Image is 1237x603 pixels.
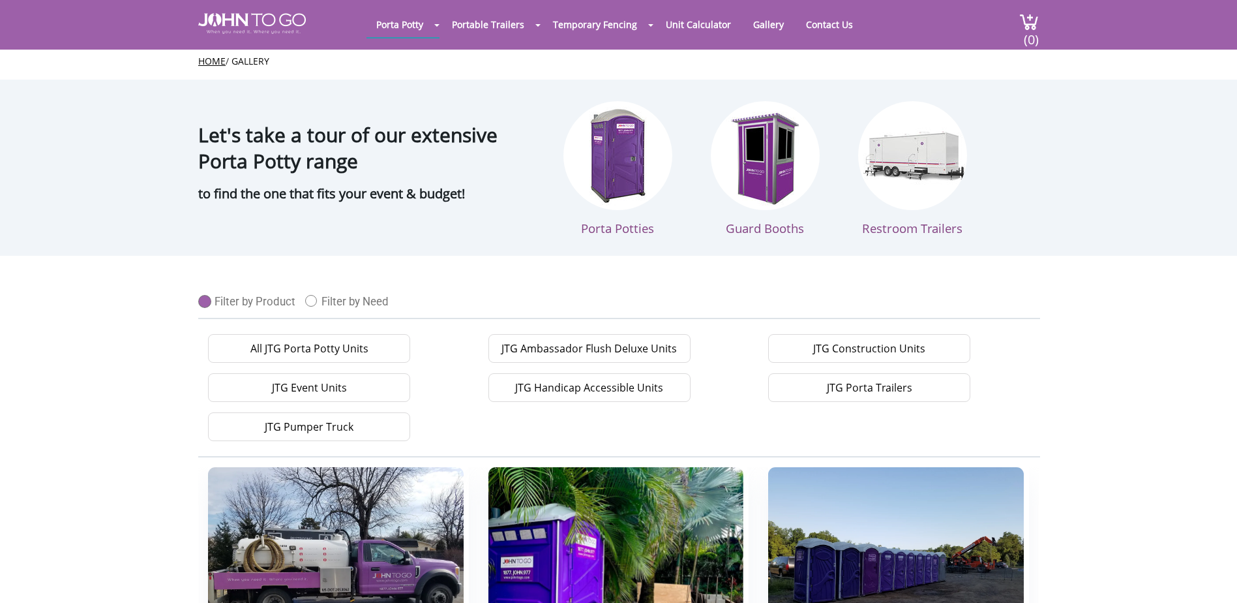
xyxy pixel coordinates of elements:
a: Home [198,55,226,67]
a: JTG Handicap Accessible Units [488,373,691,402]
a: JTG Construction Units [768,334,970,363]
img: JOHN to go [198,13,306,34]
a: Gallery [743,12,794,37]
span: Guard Booths [726,220,804,236]
img: Porta Potties [563,101,672,210]
a: Portable Trailers [442,12,534,37]
span: Restroom Trailers [862,220,962,236]
a: JTG Event Units [208,373,410,402]
img: Restroon Trailers [858,101,967,210]
a: JTG Pumper Truck [208,412,410,441]
a: Porta Potties [563,101,672,236]
a: JTG Ambassador Flush Deluxe Units [488,334,691,363]
h1: Let's take a tour of our extensive Porta Potty range [198,93,537,174]
a: Contact Us [796,12,863,37]
a: Filter by Product [198,288,305,308]
ul: / [198,55,1039,68]
p: to find the one that fits your event & budget! [198,181,537,207]
a: All JTG Porta Potty Units [208,334,410,363]
a: Gallery [231,55,269,67]
a: Porta Potty [366,12,433,37]
a: Restroom Trailers [858,101,967,236]
a: Filter by Need [305,288,398,308]
a: Guard Booths [711,101,820,236]
a: Temporary Fencing [543,12,647,37]
span: (0) [1023,20,1039,48]
span: Porta Potties [581,220,654,236]
img: Guard booths [711,101,820,210]
a: Unit Calculator [656,12,741,37]
img: cart a [1019,13,1039,31]
a: JTG Porta Trailers [768,373,970,402]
